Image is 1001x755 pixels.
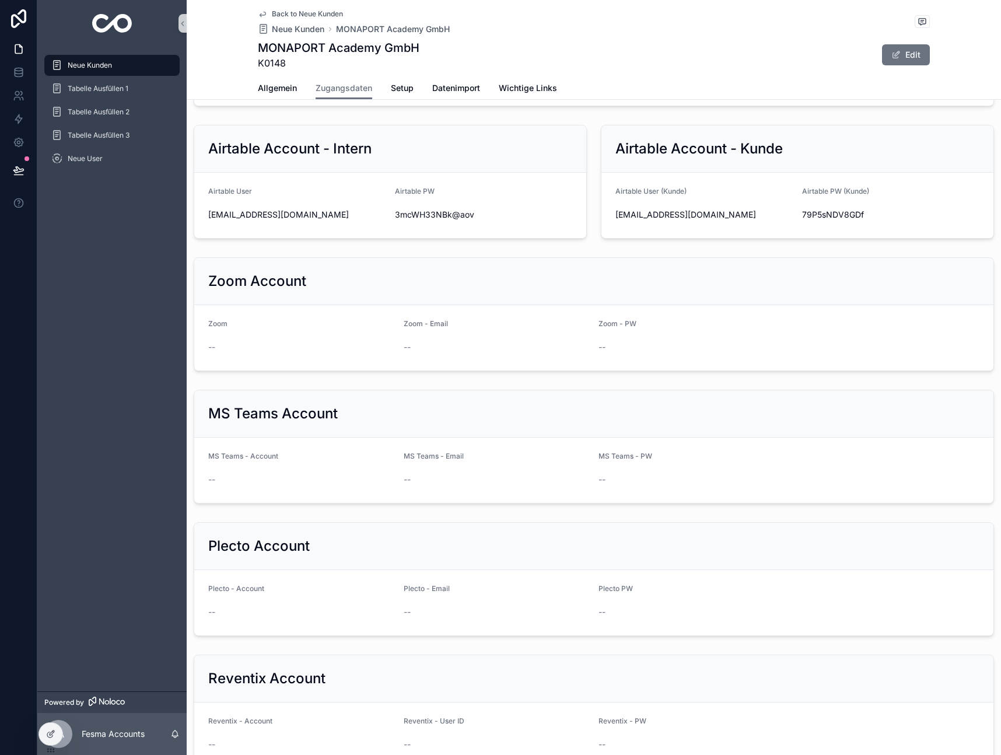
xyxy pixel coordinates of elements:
[68,107,129,117] span: Tabelle Ausfüllen 2
[404,341,411,353] span: --
[208,404,338,423] h2: MS Teams Account
[615,187,687,195] span: Airtable User (Kunde)
[258,78,297,101] a: Allgemein
[598,739,605,750] span: --
[802,209,979,221] span: 79P5sNDV8GDf
[404,606,411,618] span: --
[598,452,652,460] span: MS Teams - PW
[208,187,252,195] span: Airtable User
[44,148,180,169] a: Neue User
[615,139,783,158] h2: Airtable Account - Kunde
[499,82,557,94] span: Wichtige Links
[391,78,414,101] a: Setup
[598,341,605,353] span: --
[37,691,187,713] a: Powered by
[258,40,419,56] h1: MONAPORT Academy GmbH
[395,187,435,195] span: Airtable PW
[598,606,605,618] span: --
[208,606,215,618] span: --
[68,61,112,70] span: Neue Kunden
[208,139,372,158] h2: Airtable Account - Intern
[208,716,272,725] span: Reventix - Account
[615,209,793,221] span: [EMAIL_ADDRESS][DOMAIN_NAME]
[68,84,128,93] span: Tabelle Ausfüllen 1
[258,23,324,35] a: Neue Kunden
[37,47,187,184] div: scrollable content
[404,739,411,750] span: --
[208,341,215,353] span: --
[208,474,215,485] span: --
[598,584,633,593] span: Plecto PW
[68,154,103,163] span: Neue User
[44,55,180,76] a: Neue Kunden
[44,102,180,123] a: Tabelle Ausfüllen 2
[208,537,310,555] h2: Plecto Account
[208,669,325,688] h2: Reventix Account
[316,82,372,94] span: Zugangsdaten
[598,716,646,725] span: Reventix - PW
[802,187,869,195] span: Airtable PW (Kunde)
[499,78,557,101] a: Wichtige Links
[316,78,372,100] a: Zugangsdaten
[44,698,84,707] span: Powered by
[882,44,930,65] button: Edit
[272,23,324,35] span: Neue Kunden
[598,319,636,328] span: Zoom - PW
[208,209,386,221] span: [EMAIL_ADDRESS][DOMAIN_NAME]
[258,82,297,94] span: Allgemein
[404,474,411,485] span: --
[258,56,419,70] span: K0148
[432,78,480,101] a: Datenimport
[208,452,278,460] span: MS Teams - Account
[82,728,145,740] p: Fesma Accounts
[404,584,450,593] span: Plecto - Email
[44,78,180,99] a: Tabelle Ausfüllen 1
[404,716,464,725] span: Reventix - User ID
[208,739,215,750] span: --
[404,452,464,460] span: MS Teams - Email
[404,319,448,328] span: Zoom - Email
[391,82,414,94] span: Setup
[208,319,228,328] span: Zoom
[92,14,132,33] img: App logo
[68,131,129,140] span: Tabelle Ausfüllen 3
[208,584,264,593] span: Plecto - Account
[44,125,180,146] a: Tabelle Ausfüllen 3
[598,474,605,485] span: --
[336,23,450,35] a: MONAPORT Academy GmbH
[258,9,343,19] a: Back to Neue Kunden
[432,82,480,94] span: Datenimport
[395,209,572,221] span: 3mcWH33NBk@aov
[208,272,306,291] h2: Zoom Account
[272,9,343,19] span: Back to Neue Kunden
